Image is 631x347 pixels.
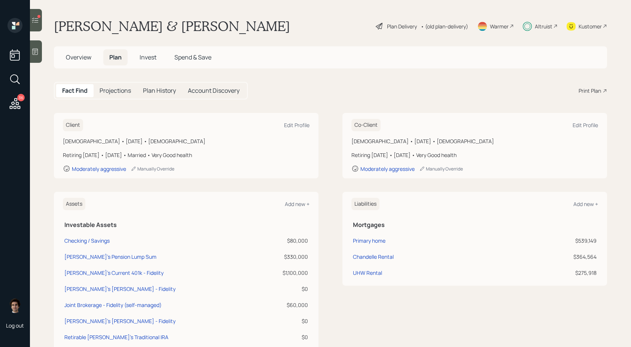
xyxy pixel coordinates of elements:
[63,137,310,145] div: [DEMOGRAPHIC_DATA] • [DATE] • [DEMOGRAPHIC_DATA]
[419,166,463,172] div: Manually Override
[7,298,22,313] img: harrison-schaefer-headshot-2.png
[353,237,385,245] div: Primary home
[490,22,509,30] div: Warmer
[262,269,308,277] div: $1,100,000
[100,87,131,94] h5: Projections
[109,53,122,61] span: Plan
[262,253,308,261] div: $330,000
[72,165,126,172] div: Moderately aggressive
[262,237,308,245] div: $80,000
[64,317,176,325] div: [PERSON_NAME]'s [PERSON_NAME] - Fidelity
[143,87,176,94] h5: Plan History
[64,221,308,228] h5: Investable Assets
[64,301,162,309] div: Joint Brokerage - Fidelity (self-managed)
[387,22,417,30] div: Plan Delivery
[140,53,156,61] span: Invest
[6,322,24,329] div: Log out
[507,253,597,261] div: $364,564
[64,237,110,245] div: Checking / Savings
[360,165,415,172] div: Moderately aggressive
[353,269,382,277] div: UHW Rental
[188,87,240,94] h5: Account Discovery
[262,301,308,309] div: $60,000
[174,53,211,61] span: Spend & Save
[579,87,601,95] div: Print Plan
[535,22,552,30] div: Altruist
[351,137,598,145] div: [DEMOGRAPHIC_DATA] • [DATE] • [DEMOGRAPHIC_DATA]
[579,22,602,30] div: Kustomer
[285,200,310,208] div: Add new +
[351,119,381,131] h6: Co-Client
[131,166,174,172] div: Manually Override
[507,237,597,245] div: $539,149
[573,122,598,129] div: Edit Profile
[262,285,308,293] div: $0
[351,151,598,159] div: Retiring [DATE] • [DATE] • Very Good health
[284,122,310,129] div: Edit Profile
[17,94,25,101] div: 36
[351,198,379,210] h6: Liabilities
[66,53,91,61] span: Overview
[262,333,308,341] div: $0
[63,119,83,131] h6: Client
[353,253,394,261] div: Chandelle Rental
[64,285,176,293] div: [PERSON_NAME]'s [PERSON_NAME] - Fidelity
[262,317,308,325] div: $0
[63,198,85,210] h6: Assets
[64,333,168,341] div: Retirable [PERSON_NAME]'s Traditional IRA
[421,22,468,30] div: • (old plan-delivery)
[62,87,88,94] h5: Fact Find
[64,253,156,261] div: [PERSON_NAME]'s Pension Lump Sum
[507,269,597,277] div: $275,918
[54,18,290,34] h1: [PERSON_NAME] & [PERSON_NAME]
[64,269,164,277] div: [PERSON_NAME]'s Current 401k - Fidelity
[353,221,597,228] h5: Mortgages
[63,151,310,159] div: Retiring [DATE] • [DATE] • Married • Very Good health
[573,200,598,208] div: Add new +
